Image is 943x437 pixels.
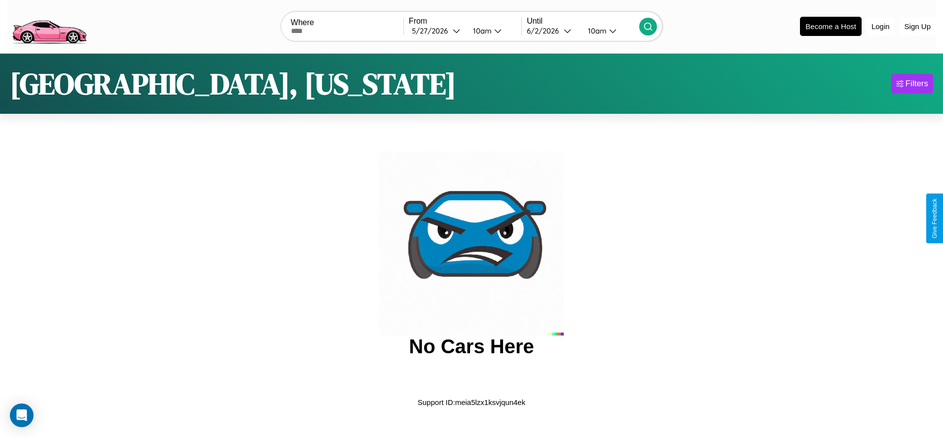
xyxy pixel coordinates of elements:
div: 6 / 2 / 2026 [527,26,564,35]
label: Where [291,18,403,27]
label: From [409,17,521,26]
div: Give Feedback [931,199,938,238]
label: Until [527,17,639,26]
h1: [GEOGRAPHIC_DATA], [US_STATE] [10,64,456,104]
div: 5 / 27 / 2026 [412,26,453,35]
p: Support ID: meia5lzx1ksvjqun4ek [418,396,525,409]
img: car [379,151,564,336]
button: 10am [465,26,521,36]
button: Become a Host [800,17,862,36]
button: Filters [891,74,933,94]
h2: No Cars Here [409,336,534,358]
div: 10am [583,26,609,35]
button: 5/27/2026 [409,26,465,36]
div: Filters [906,79,928,89]
div: Open Intercom Messenger [10,403,34,427]
img: logo [7,5,91,46]
button: Login [867,17,895,35]
button: 10am [580,26,639,36]
div: 10am [468,26,494,35]
button: Sign Up [900,17,936,35]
